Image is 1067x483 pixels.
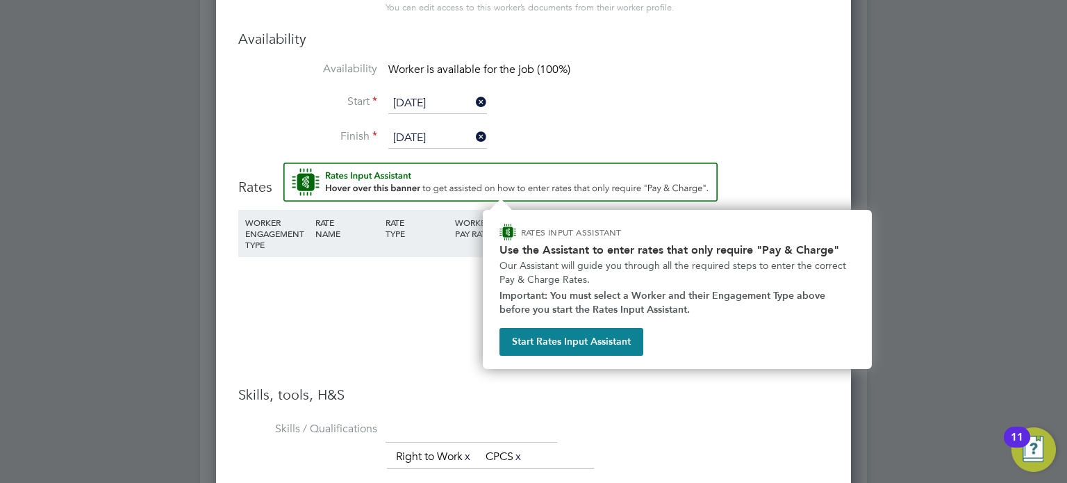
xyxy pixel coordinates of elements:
[388,93,487,114] input: Select one
[521,227,695,238] p: RATES INPUT ASSISTANT
[513,448,523,466] a: x
[390,448,478,466] li: Right to Work
[499,290,828,316] strong: Important: You must select a Worker and their Engagement Type above before you start the Rates In...
[463,448,472,466] a: x
[312,210,382,246] div: RATE NAME
[382,210,452,246] div: RATE TYPE
[480,448,529,466] li: CPCS
[499,328,643,356] button: Start Rates Input Assistant
[499,243,855,256] h2: Use the Assistant to enter rates that only require "Pay & Charge"
[252,282,815,297] div: No data found
[388,128,487,149] input: Select one
[452,210,522,246] div: WORKER PAY RATE
[242,210,312,257] div: WORKER ENGAGEMENT TYPE
[1011,427,1056,472] button: Open Resource Center, 11 new notifications
[388,63,570,76] span: Worker is available for the job (100%)
[483,210,872,369] div: How to input Rates that only require Pay & Charge
[499,259,855,286] p: Our Assistant will guide you through all the required steps to enter the correct Pay & Charge Rates.
[238,386,829,404] h3: Skills, tools, H&S
[499,224,516,240] img: ENGAGE Assistant Icon
[238,129,377,144] label: Finish
[1011,437,1023,455] div: 11
[238,95,377,109] label: Start
[238,422,377,436] label: Skills / Qualifications
[283,163,718,202] button: Rate Assistant
[238,62,377,76] label: Availability
[238,30,829,48] h3: Availability
[238,163,829,196] h3: Rates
